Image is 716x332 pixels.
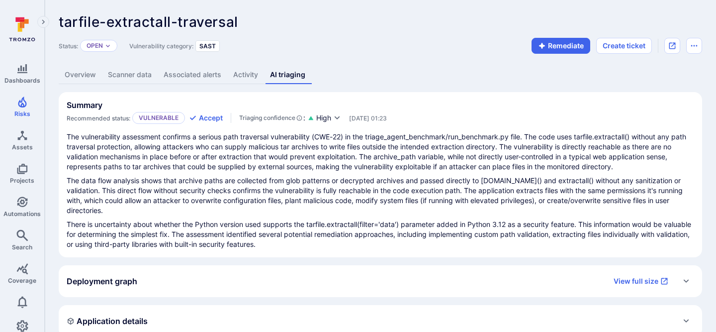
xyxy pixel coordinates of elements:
[4,77,40,84] span: Dashboards
[59,66,102,84] a: Overview
[686,38,702,54] button: Options menu
[8,277,36,284] span: Coverage
[239,113,305,123] div: :
[67,220,694,249] p: There is uncertainty about whether the Python version used supports the tarfile.extractall(filter...
[59,265,702,297] div: Expand
[67,176,694,216] p: The data flow analysis shows that archive paths are collected from glob patterns or decrypted arc...
[349,114,387,122] span: Only visible to Tromzo users
[102,66,158,84] a: Scanner data
[87,42,103,50] button: Open
[608,273,674,289] a: View full size
[67,276,137,286] h2: Deployment graph
[59,42,78,50] span: Status:
[596,38,652,54] button: Create ticket
[40,18,47,26] i: Expand navigation menu
[37,16,49,28] button: Expand navigation menu
[14,110,30,117] span: Risks
[227,66,264,84] a: Activity
[532,38,590,54] button: Remediate
[12,243,32,251] span: Search
[195,40,220,52] div: SAST
[67,132,694,172] p: The vulnerability assessment confirms a serious path traversal vulnerability (CWE-22) in the tria...
[132,112,185,124] p: Vulnerable
[316,113,331,123] span: High
[664,38,680,54] div: Open original issue
[129,42,193,50] span: Vulnerability category:
[59,66,702,84] div: Vulnerability tabs
[67,114,130,122] span: Recommended status:
[59,13,238,30] span: tarfile-extractall-traversal
[3,210,41,218] span: Automations
[12,143,33,151] span: Assets
[239,113,295,123] span: Triaging confidence
[316,113,341,123] button: High
[67,100,102,110] h2: Summary
[264,66,311,84] a: AI triaging
[189,113,223,123] button: Accept
[158,66,227,84] a: Associated alerts
[296,113,302,123] svg: AI Triaging Agent self-evaluates the confidence behind recommended status based on the depth and ...
[67,316,148,326] h2: Application details
[105,43,111,49] button: Expand dropdown
[10,177,34,184] span: Projects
